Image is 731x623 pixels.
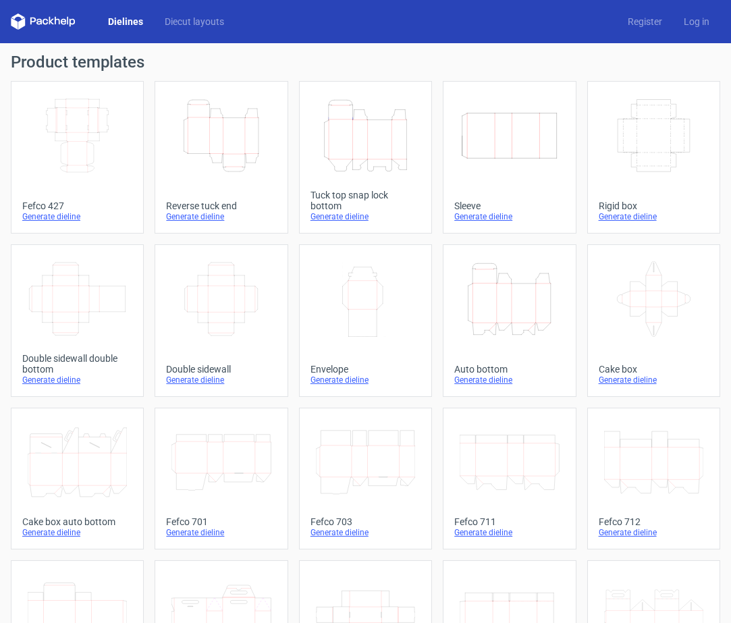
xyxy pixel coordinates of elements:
div: Fefco 701 [166,516,276,527]
a: SleeveGenerate dieline [443,81,576,234]
div: Fefco 711 [454,516,564,527]
div: Cake box auto bottom [22,516,132,527]
div: Generate dieline [166,527,276,538]
div: Double sidewall double bottom [22,353,132,375]
a: Fefco 427Generate dieline [11,81,144,234]
div: Generate dieline [166,211,276,222]
div: Envelope [310,364,421,375]
div: Fefco 712 [599,516,709,527]
div: Cake box [599,364,709,375]
a: Dielines [97,15,154,28]
a: Fefco 712Generate dieline [587,408,720,549]
a: Cake boxGenerate dieline [587,244,720,397]
div: Generate dieline [310,375,421,385]
div: Generate dieline [22,375,132,385]
a: Cake box auto bottomGenerate dieline [11,408,144,549]
div: Generate dieline [22,211,132,222]
div: Generate dieline [599,527,709,538]
a: Tuck top snap lock bottomGenerate dieline [299,81,432,234]
div: Rigid box [599,200,709,211]
div: Generate dieline [166,375,276,385]
div: Generate dieline [310,527,421,538]
a: Double sidewall double bottomGenerate dieline [11,244,144,397]
a: Double sidewallGenerate dieline [155,244,288,397]
a: EnvelopeGenerate dieline [299,244,432,397]
div: Auto bottom [454,364,564,375]
div: Reverse tuck end [166,200,276,211]
a: Log in [673,15,720,28]
div: Generate dieline [599,211,709,222]
div: Fefco 427 [22,200,132,211]
h1: Product templates [11,54,720,70]
div: Sleeve [454,200,564,211]
div: Tuck top snap lock bottom [310,190,421,211]
div: Generate dieline [454,527,564,538]
div: Generate dieline [22,527,132,538]
div: Generate dieline [599,375,709,385]
a: Fefco 711Generate dieline [443,408,576,549]
a: Register [617,15,673,28]
div: Generate dieline [310,211,421,222]
a: Diecut layouts [154,15,235,28]
a: Fefco 703Generate dieline [299,408,432,549]
div: Generate dieline [454,211,564,222]
div: Double sidewall [166,364,276,375]
a: Fefco 701Generate dieline [155,408,288,549]
div: Fefco 703 [310,516,421,527]
a: Rigid boxGenerate dieline [587,81,720,234]
a: Reverse tuck endGenerate dieline [155,81,288,234]
div: Generate dieline [454,375,564,385]
a: Auto bottomGenerate dieline [443,244,576,397]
